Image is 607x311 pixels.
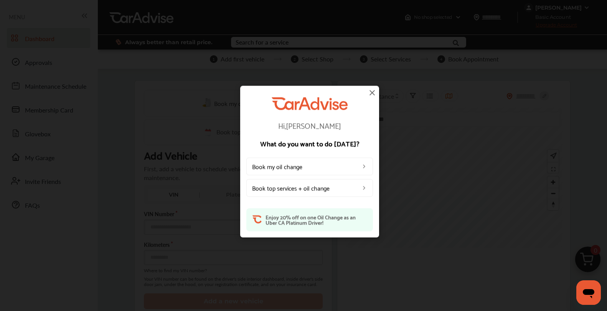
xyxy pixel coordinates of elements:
[246,179,373,197] a: Book top services + oil change
[368,88,377,97] img: close-icon.a004319c.svg
[576,280,601,305] iframe: Button to launch messaging window
[361,185,367,191] img: left_arrow_icon.0f472efe.svg
[246,122,373,129] p: Hi, [PERSON_NAME]
[246,158,373,175] a: Book my oil change
[266,215,367,225] p: Enjoy 20% off on one Oil Change as an Uber CA Platinum Driver!
[272,97,348,110] img: CarAdvise Logo
[361,164,367,170] img: left_arrow_icon.0f472efe.svg
[252,215,262,224] img: ca-orange-short.08083ad2.svg
[246,140,373,147] p: What do you want to do [DATE]?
